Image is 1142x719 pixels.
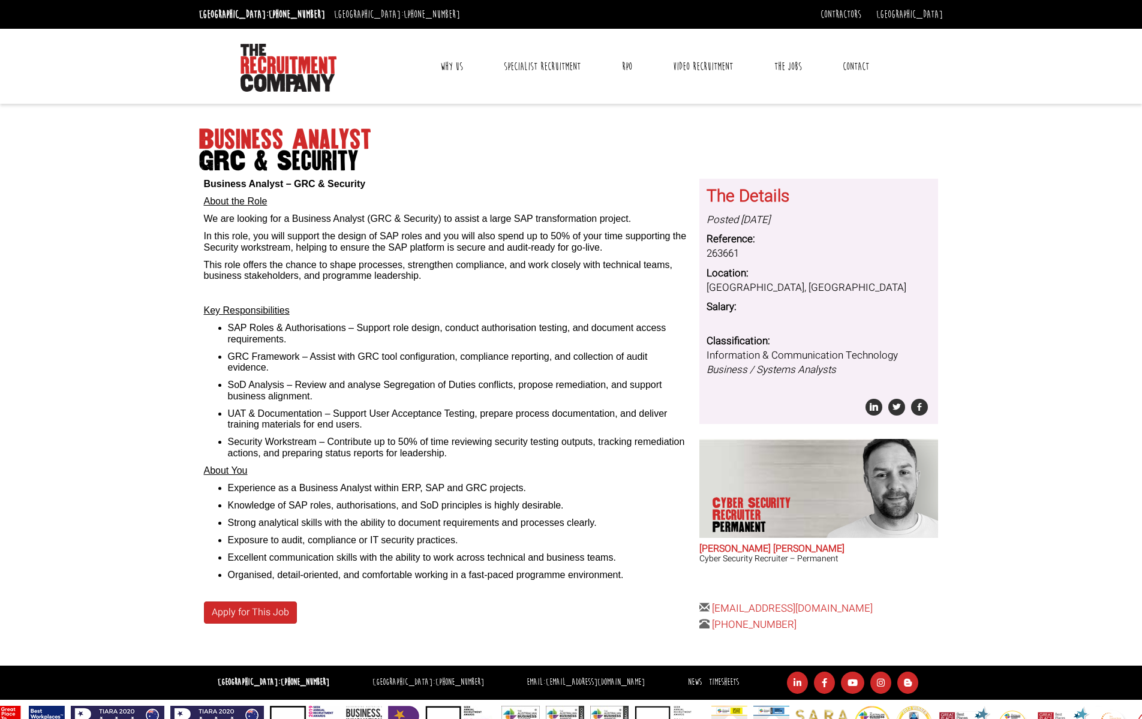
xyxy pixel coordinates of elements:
dt: Salary: [707,300,931,314]
li: Experience as a Business Analyst within ERP, SAP and GRC projects. [228,483,691,494]
a: News [688,676,702,688]
p: This role offers the chance to shape processes, strengthen compliance, and work closely with tech... [204,260,691,282]
li: GRC Framework – Assist with GRC tool configuration, compliance reporting, and collection of audit... [228,351,691,374]
a: Timesheets [709,676,739,688]
a: [GEOGRAPHIC_DATA] [876,8,943,21]
a: The Jobs [765,52,811,82]
a: [EMAIL_ADDRESS][DOMAIN_NAME] [712,601,873,616]
a: [PHONE_NUMBER] [404,8,460,21]
strong: [GEOGRAPHIC_DATA]: [218,676,329,688]
dt: Location: [707,266,931,281]
a: Video Recruitment [664,52,742,82]
h1: Business Analyst [199,129,943,172]
li: Excellent communication skills with the ability to work across technical and business teams. [228,552,691,563]
dt: Reference: [707,232,931,246]
u: About You [204,465,248,476]
span: Permanent [713,521,805,533]
a: Apply for This Job [204,601,297,624]
a: RPO [613,52,641,82]
u: Key Responsibilities [204,305,290,315]
a: [PHONE_NUMBER] [712,617,797,632]
dt: Classification: [707,334,931,348]
a: Specialist Recruitment [495,52,590,82]
a: [EMAIL_ADDRESS][DOMAIN_NAME] [546,676,645,688]
b: Business Analyst – GRC & Security [204,179,366,189]
u: About the Role [204,196,268,206]
a: [PHONE_NUMBER] [269,8,325,21]
a: Why Us [431,52,472,82]
img: John James Baird does Cyber Security Recruiter Permanent [823,439,938,538]
h3: Cyber Security Recruiter – Permanent [699,554,938,563]
li: [GEOGRAPHIC_DATA]: [196,5,328,24]
li: Knowledge of SAP roles, authorisations, and SoD principles is highly desirable. [228,500,691,511]
li: Security Workstream – Contribute up to 50% of time reviewing security testing outputs, tracking r... [228,437,691,459]
a: [PHONE_NUMBER] [281,676,329,688]
li: Email: [524,674,648,691]
li: [GEOGRAPHIC_DATA]: [331,5,463,24]
dd: Information & Communication Technology [707,348,931,378]
a: [PHONE_NUMBER] [435,676,484,688]
i: Posted [DATE] [707,212,770,227]
p: We are looking for a Business Analyst (GRC & Security) to assist a large SAP transformation project. [204,213,691,224]
li: UAT & Documentation – Support User Acceptance Testing, prepare process documentation, and deliver... [228,408,691,431]
li: Exposure to audit, compliance or IT security practices. [228,535,691,546]
li: [GEOGRAPHIC_DATA]: [369,674,487,691]
h3: The Details [707,188,931,206]
i: Business / Systems Analysts [707,362,836,377]
img: The Recruitment Company [241,44,336,92]
li: Strong analytical skills with the ability to document requirements and processes clearly. [228,518,691,528]
dd: [GEOGRAPHIC_DATA], [GEOGRAPHIC_DATA] [707,281,931,295]
dd: 263661 [707,246,931,261]
li: Organised, detail-oriented, and comfortable working in a fast-paced programme environment. [228,570,691,580]
a: Contact [834,52,878,82]
li: SAP Roles & Authorisations – Support role design, conduct authorisation testing, and document acc... [228,323,691,345]
p: In this role, you will support the design of SAP roles and you will also spend up to 50% of your ... [204,231,691,253]
h2: [PERSON_NAME] [PERSON_NAME] [699,544,938,555]
span: GRC & Security [199,151,943,172]
p: Cyber Security Recruiter [713,497,805,533]
a: Contractors [821,8,861,21]
li: SoD Analysis – Review and analyse Segregation of Duties conflicts, propose remediation, and suppo... [228,380,691,402]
